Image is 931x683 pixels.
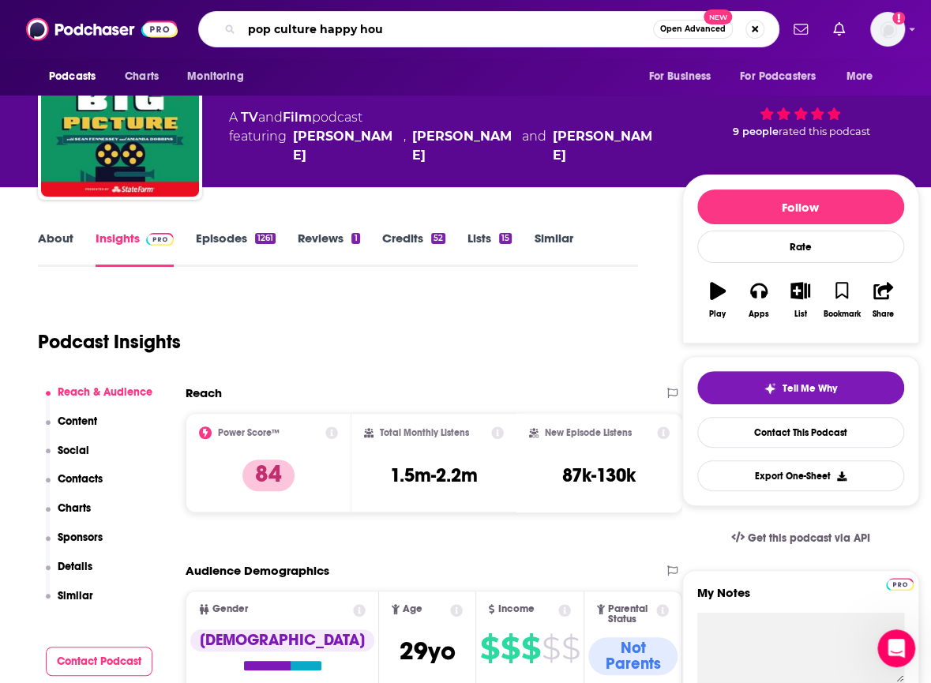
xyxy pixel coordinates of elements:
button: Play [697,272,738,328]
p: Details [58,560,92,573]
img: tell me why sparkle [764,382,776,395]
a: Show notifications dropdown [827,16,851,43]
span: New [704,9,732,24]
a: About [38,231,73,267]
button: Export One-Sheet [697,460,904,491]
span: For Podcasters [740,66,816,88]
div: 1 [351,233,359,244]
div: 52 [431,233,445,244]
span: Charts [125,66,159,88]
a: Similar [534,231,572,267]
a: Get this podcast via API [719,519,883,557]
p: Similar [58,589,93,602]
button: Share [862,272,903,328]
span: Logged in as Goodboy8 [870,12,905,47]
span: 29 yo [400,636,456,666]
span: $ [561,636,580,661]
span: 9 people [733,126,779,137]
button: tell me why sparkleTell Me Why [697,371,904,404]
a: Pro website [886,576,914,591]
span: $ [521,636,540,661]
button: open menu [835,62,893,92]
h2: Power Score™ [218,427,280,438]
span: , [404,127,406,165]
p: 84 [242,460,295,491]
a: Lists15 [467,231,512,267]
div: [DEMOGRAPHIC_DATA] [190,629,374,651]
button: Reach & Audience [46,385,153,415]
button: Follow [697,190,904,224]
button: open menu [637,62,730,92]
label: My Notes [697,585,904,613]
p: Reach & Audience [58,385,152,399]
div: [PERSON_NAME] [553,127,657,165]
button: open menu [730,62,839,92]
img: Podchaser - Follow, Share and Rate Podcasts [26,14,178,44]
span: Podcasts [49,66,96,88]
button: open menu [176,62,264,92]
a: Charts [114,62,168,92]
button: Content [46,415,98,444]
span: $ [501,636,520,661]
img: User Profile [870,12,905,47]
span: Tell Me Why [783,382,837,395]
div: 1261 [255,233,276,244]
button: Show profile menu [870,12,905,47]
span: and [522,127,546,165]
button: Similar [46,589,94,618]
div: 84 9 peoplerated this podcast [682,50,919,148]
button: Open AdvancedNew [653,20,733,39]
button: Contacts [46,472,103,501]
p: Charts [58,501,91,515]
button: Apps [738,272,779,328]
div: List [794,310,807,319]
span: Parental Status [608,604,653,625]
a: Amanda Dobbins [412,127,516,165]
button: Social [46,444,90,473]
span: Open Advanced [660,25,726,33]
a: Contact This Podcast [697,417,904,448]
svg: Add a profile image [892,12,905,24]
p: Social [58,444,89,457]
span: For Business [648,66,711,88]
a: Sean Fennessey [293,127,397,165]
h2: Total Monthly Listens [380,427,469,438]
button: Charts [46,501,92,531]
a: Film [283,110,312,125]
h2: Audience Demographics [186,563,329,578]
div: Search podcasts, credits, & more... [198,11,779,47]
div: A podcast [229,108,657,165]
button: Contact Podcast [46,647,153,676]
div: Share [873,310,894,319]
span: rated this podcast [779,126,870,137]
p: Content [58,415,97,428]
a: InsightsPodchaser Pro [96,231,174,267]
p: Sponsors [58,531,103,544]
a: Credits52 [382,231,445,267]
div: Not Parents [588,637,677,675]
a: Episodes1261 [196,231,276,267]
button: List [779,272,820,328]
span: Age [403,604,422,614]
div: Apps [749,310,769,319]
button: Details [46,560,93,589]
div: Bookmark [823,310,860,319]
span: $ [542,636,560,661]
a: TV [241,110,258,125]
span: Monitoring [187,66,243,88]
img: The Big Picture [41,39,199,197]
button: open menu [38,62,116,92]
h1: Podcast Insights [38,330,181,354]
h3: 87k-130k [562,463,636,487]
div: 15 [499,233,512,244]
h2: Reach [186,385,222,400]
span: Get this podcast via API [747,531,869,545]
span: Income [497,604,534,614]
img: Podchaser Pro [146,233,174,246]
a: Show notifications dropdown [787,16,814,43]
input: Search podcasts, credits, & more... [242,17,653,42]
span: and [258,110,283,125]
button: Sponsors [46,531,103,560]
span: Gender [212,604,248,614]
